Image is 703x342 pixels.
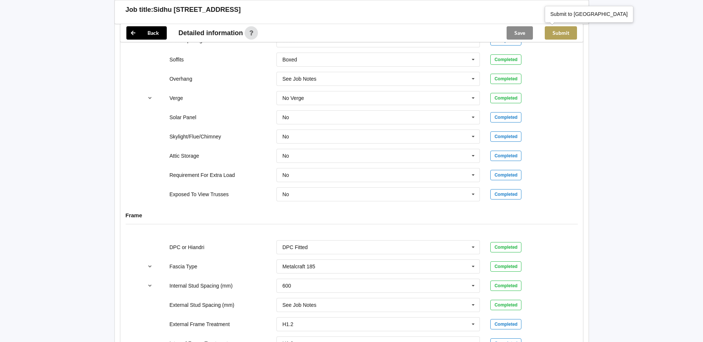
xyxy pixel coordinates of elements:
label: Internal Stud Spacing (mm) [169,283,232,289]
button: reference-toggle [143,279,157,292]
div: Completed [490,170,521,180]
div: See Job Notes [282,76,316,81]
div: Completed [490,131,521,142]
div: Completed [490,151,521,161]
div: No Verge [282,95,304,101]
div: H1.2 [282,322,294,327]
label: Requirement For Extra Load [169,172,235,178]
label: Exposed To View Trusses [169,191,229,197]
div: No [282,115,289,120]
div: Completed [490,242,521,252]
div: No [282,153,289,158]
div: DPC Fitted [282,245,308,250]
div: Completed [490,300,521,310]
div: Completed [490,54,521,65]
div: Completed [490,93,521,103]
div: No [282,134,289,139]
button: reference-toggle [143,91,157,105]
div: Completed [490,281,521,291]
h3: Sidhu [STREET_ADDRESS] [153,6,241,14]
label: Fascia Type [169,264,197,269]
label: DPC or Hiandri [169,244,204,250]
div: Completed [490,112,521,123]
button: Back [126,26,167,40]
h4: Frame [126,212,578,219]
label: Soffits [169,57,184,63]
label: Solar Panel [169,114,196,120]
div: Completed [490,189,521,199]
button: reference-toggle [143,260,157,273]
div: Completed [490,319,521,329]
button: Submit [545,26,577,40]
label: Skylight/Flue/Chimney [169,134,221,140]
h3: Job title: [126,6,153,14]
div: 600 [282,283,291,288]
label: External Stud Spacing (mm) [169,302,234,308]
div: Completed [490,74,521,84]
div: Completed [490,261,521,272]
div: Metalcraft 185 [282,264,315,269]
label: Attic Storage [169,153,199,159]
span: Detailed information [179,30,243,36]
div: See Job Notes [282,302,316,308]
label: Truss Spacing [169,37,202,43]
label: Verge [169,95,183,101]
div: No [282,172,289,178]
div: No [282,192,289,197]
div: Submit to [GEOGRAPHIC_DATA] [550,10,628,18]
div: 900mm [282,38,300,43]
label: Overhang [169,76,192,82]
div: Boxed [282,57,297,62]
label: External Frame Treatment [169,321,230,327]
